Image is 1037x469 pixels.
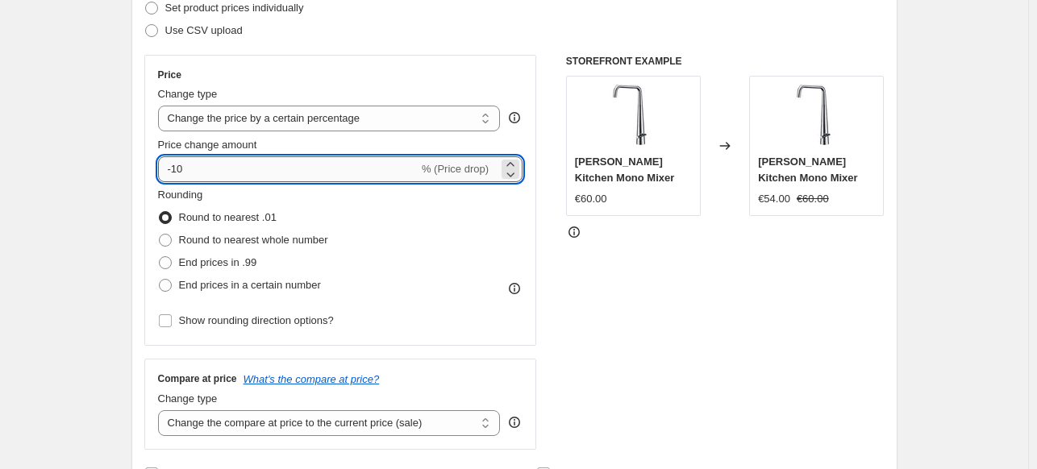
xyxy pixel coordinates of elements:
[179,256,257,268] span: End prices in .99
[422,163,489,175] span: % (Price drop)
[158,156,419,182] input: -15
[158,392,218,405] span: Change type
[158,372,237,385] h3: Compare at price
[165,24,243,36] span: Use CSV upload
[506,110,523,126] div: help
[158,189,203,201] span: Rounding
[566,55,885,68] h6: STOREFRONT EXAMPLE
[158,139,257,151] span: Price change amount
[797,191,829,207] strike: €60.00
[758,191,790,207] div: €54.00
[758,156,858,184] span: [PERSON_NAME] Kitchen Mono Mixer
[179,314,334,326] span: Show rounding direction options?
[179,234,328,246] span: Round to nearest whole number
[179,279,321,291] span: End prices in a certain number
[601,85,665,149] img: Capture_a9a5535e-22e8-4974-90ba-4c6de026ca2e_80x.jpg
[506,414,523,430] div: help
[575,191,607,207] div: €60.00
[575,156,675,184] span: [PERSON_NAME] Kitchen Mono Mixer
[179,211,277,223] span: Round to nearest .01
[165,2,304,14] span: Set product prices individually
[158,68,181,81] h3: Price
[244,373,380,385] button: What's the compare at price?
[158,88,218,100] span: Change type
[785,85,849,149] img: Capture_a9a5535e-22e8-4974-90ba-4c6de026ca2e_80x.jpg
